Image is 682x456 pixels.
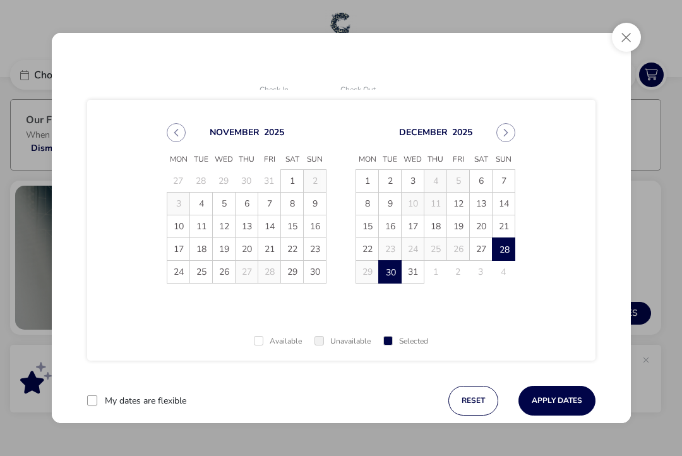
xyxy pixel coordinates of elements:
td: 16 [304,215,326,238]
td: 7 [493,170,515,193]
td: 26 [447,238,470,261]
span: 5 [213,193,235,215]
span: 26 [213,261,235,283]
td: 6 [470,170,493,193]
td: 25 [190,261,213,284]
td: 26 [213,261,236,284]
td: 4 [190,193,213,215]
td: 22 [281,238,304,261]
span: 13 [236,215,258,237]
td: 6 [236,193,258,215]
span: Tue [190,150,213,169]
span: 20 [470,215,492,237]
span: 8 [281,193,303,215]
td: 1 [424,261,447,284]
td: 19 [447,215,470,238]
td: 31 [402,261,424,284]
span: Sat [281,150,304,169]
td: 3 [167,193,190,215]
span: 23 [304,238,326,260]
td: 19 [213,238,236,261]
td: 4 [424,170,447,193]
button: Choose Year [264,126,284,138]
span: 2 [379,170,401,192]
span: 20 [236,238,258,260]
td: 4 [493,261,515,284]
td: 28 [190,170,213,193]
span: 16 [304,215,326,237]
td: 30 [304,261,326,284]
span: 6 [470,170,492,192]
button: Choose Month [399,126,448,138]
td: 12 [213,215,236,238]
span: Sat [470,150,493,169]
span: 17 [402,215,424,237]
button: Choose Month [210,126,260,138]
td: 2 [304,170,326,193]
span: Sun [493,150,515,169]
span: Fri [258,150,281,169]
td: 21 [258,238,281,261]
td: 21 [493,215,515,238]
span: 15 [356,215,378,237]
span: 22 [281,238,303,260]
span: Sun [304,150,326,169]
td: 3 [470,261,493,284]
td: 12 [447,193,470,215]
div: Unavailable [314,337,371,345]
td: 25 [424,238,447,261]
span: 28 [493,239,515,261]
td: 20 [236,238,258,261]
td: 8 [356,193,379,215]
span: 9 [379,193,401,215]
span: 15 [281,215,303,237]
td: 1 [281,170,304,193]
label: My dates are flexible [105,397,186,405]
span: 8 [356,193,378,215]
td: 10 [402,193,424,215]
span: 19 [213,238,235,260]
span: 14 [258,215,280,237]
button: Choose Year [452,126,472,138]
td: 29 [356,261,379,284]
td: 5 [447,170,470,193]
td: 18 [424,215,447,238]
span: Tue [379,150,402,169]
button: Next Month [496,123,515,142]
td: 17 [402,215,424,238]
span: Mon [167,150,190,169]
span: Thu [424,150,447,169]
span: 1 [356,170,378,192]
td: 11 [190,215,213,238]
span: 30 [304,261,326,283]
span: 17 [167,238,189,260]
td: 2 [447,261,470,284]
td: 9 [379,193,402,215]
span: 4 [190,193,212,215]
td: 1 [356,170,379,193]
span: 7 [493,170,515,192]
td: 15 [281,215,304,238]
span: 11 [190,215,212,237]
p: Check In [260,86,323,95]
td: 23 [304,238,326,261]
td: 24 [167,261,190,284]
span: 31 [402,261,424,283]
span: 22 [356,238,378,260]
td: 30 [236,170,258,193]
span: 18 [190,238,212,260]
td: 10 [167,215,190,238]
span: 21 [258,238,280,260]
td: 14 [258,215,281,238]
span: 12 [447,193,469,215]
div: Available [254,337,302,345]
td: 27 [236,261,258,284]
td: 22 [356,238,379,261]
span: Thu [236,150,258,169]
td: 8 [281,193,304,215]
span: 9 [304,193,326,215]
span: Mon [356,150,379,169]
